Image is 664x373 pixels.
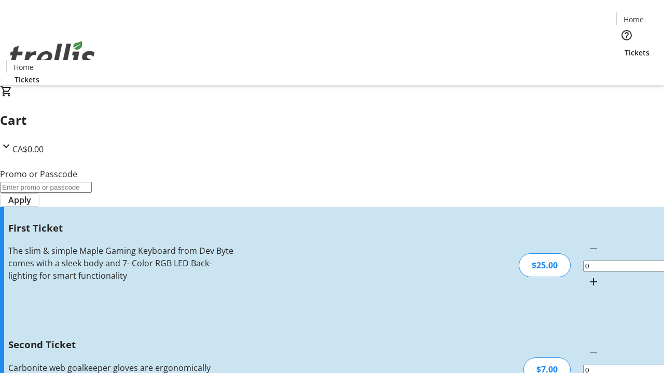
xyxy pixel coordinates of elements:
[6,74,48,85] a: Tickets
[13,62,34,73] span: Home
[8,245,235,282] div: The slim & simple Maple Gaming Keyboard from Dev Byte comes with a sleek body and 7- Color RGB LE...
[8,221,235,235] h3: First Ticket
[15,74,39,85] span: Tickets
[616,25,637,46] button: Help
[617,14,650,25] a: Home
[583,271,604,292] button: Increment by one
[616,58,637,79] button: Cart
[8,337,235,352] h3: Second Ticket
[7,62,40,73] a: Home
[12,144,44,155] span: CA$0.00
[624,14,644,25] span: Home
[6,30,99,81] img: Orient E2E Organization HrWo1i01yf's Logo
[8,194,31,206] span: Apply
[616,47,658,58] a: Tickets
[625,47,649,58] span: Tickets
[519,253,571,277] div: $25.00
